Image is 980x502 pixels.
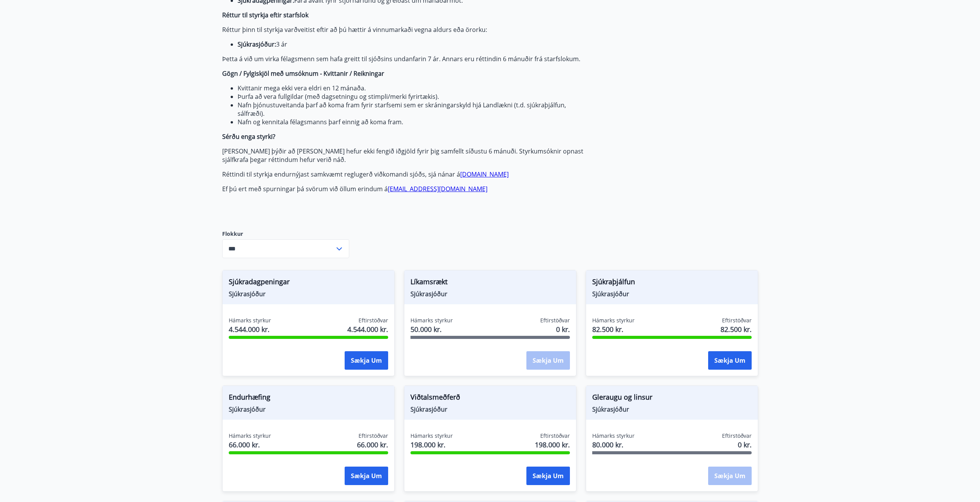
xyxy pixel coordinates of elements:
span: Hámarks styrkur [410,317,453,324]
span: 4.544.000 kr. [229,324,271,334]
span: 0 kr. [556,324,570,334]
p: Réttindi til styrkja endurnýjast samkvæmt reglugerð viðkomandi sjóðs, sjá nánar á [222,170,586,178]
strong: Réttur til styrkja eftir starfslok [222,11,308,19]
span: 198.000 kr. [410,440,453,450]
span: Hámarks styrkur [229,317,271,324]
span: 80.000 kr. [592,440,635,450]
span: 66.000 kr. [357,440,388,450]
li: Þurfa að vera fullgildar (með dagsetningu og stimpli/merki fyrirtækis). [238,92,586,101]
span: 82.500 kr. [592,324,635,334]
strong: Sérðu enga styrki? [222,132,275,141]
span: Sjúkrasjóður [410,405,570,414]
span: Sjúkrasjóður [229,405,388,414]
li: 3 ár [238,40,586,48]
span: Gleraugu og linsur [592,392,752,405]
a: [EMAIL_ADDRESS][DOMAIN_NAME] [388,185,487,193]
strong: Gögn / Fylgiskjöl með umsóknum - Kvittanir / Reikningar [222,69,384,78]
span: Sjúkradagpeningar [229,277,388,290]
span: Sjúkrasjóður [410,290,570,298]
span: Sjúkrasjóður [592,290,752,298]
span: 4.544.000 kr. [347,324,388,334]
button: Sækja um [345,351,388,370]
span: 50.000 kr. [410,324,453,334]
span: Eftirstöðvar [722,317,752,324]
label: Flokkur [222,230,349,238]
p: Ef þú ert með spurningar þá svörum við öllum erindum á [222,185,586,193]
a: [DOMAIN_NAME] [460,170,509,178]
span: Hámarks styrkur [410,432,453,440]
span: Endurhæfing [229,392,388,405]
li: Nafn þjónustuveitanda þarf að koma fram fyrir starfsemi sem er skráningarskyld hjá Landlækni (t.d... [238,101,586,118]
span: Eftirstöðvar [358,317,388,324]
span: Hámarks styrkur [229,432,271,440]
span: 82.500 kr. [720,324,752,334]
span: 198.000 kr. [535,440,570,450]
span: Sjúkrasjóður [592,405,752,414]
span: 0 kr. [738,440,752,450]
span: Hámarks styrkur [592,432,635,440]
button: Sækja um [708,351,752,370]
p: [PERSON_NAME] þýðir að [PERSON_NAME] hefur ekki fengið iðgjöld fyrir þig samfellt síðustu 6 mánuð... [222,147,586,164]
strong: Sjúkrasjóður: [238,40,276,48]
button: Sækja um [526,467,570,485]
span: Eftirstöðvar [722,432,752,440]
span: Sjúkrasjóður [229,290,388,298]
button: Sækja um [345,467,388,485]
span: Eftirstöðvar [540,317,570,324]
span: Hámarks styrkur [592,317,635,324]
p: Þetta á við um virka félagsmenn sem hafa greitt til sjóðsins undanfarin 7 ár. Annars eru réttindi... [222,55,586,63]
span: Eftirstöðvar [358,432,388,440]
li: Nafn og kennitala félagsmanns þarf einnig að koma fram. [238,118,586,126]
span: Viðtalsmeðferð [410,392,570,405]
span: Sjúkraþjálfun [592,277,752,290]
li: Kvittanir mega ekki vera eldri en 12 mánaða. [238,84,586,92]
span: Eftirstöðvar [540,432,570,440]
span: 66.000 kr. [229,440,271,450]
span: Líkamsrækt [410,277,570,290]
p: Réttur þinn til styrkja varðveitist eftir að þú hættir á vinnumarkaði vegna aldurs eða örorku: [222,25,586,34]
